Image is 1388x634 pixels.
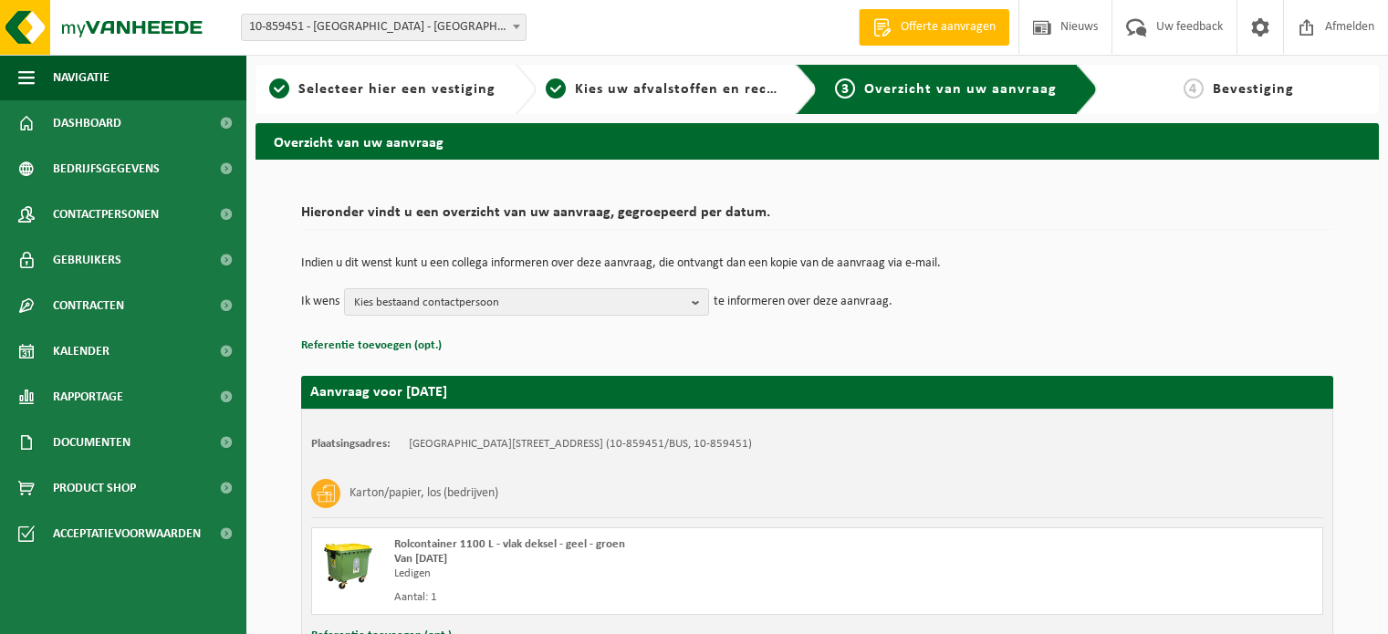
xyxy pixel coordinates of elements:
[344,288,709,316] button: Kies bestaand contactpersoon
[53,55,110,100] span: Navigatie
[241,14,527,41] span: 10-859451 - GOLF PARK TERVUREN - TERVUREN
[394,566,891,581] div: Ledigen
[53,328,110,374] span: Kalender
[53,146,160,192] span: Bedrijfsgegevens
[311,438,391,450] strong: Plaatsingsadres:
[394,590,891,605] div: Aantal: 1
[301,288,339,316] p: Ik wens
[298,82,496,97] span: Selecteer hier een vestiging
[242,15,526,40] span: 10-859451 - GOLF PARK TERVUREN - TERVUREN
[301,334,442,358] button: Referentie toevoegen (opt.)
[269,78,289,99] span: 1
[409,437,752,452] td: [GEOGRAPHIC_DATA][STREET_ADDRESS] (10-859451/BUS, 10-859451)
[546,78,781,100] a: 2Kies uw afvalstoffen en recipiënten
[53,420,130,465] span: Documenten
[350,479,498,508] h3: Karton/papier, los (bedrijven)
[53,511,201,556] span: Acceptatievoorwaarden
[53,374,123,420] span: Rapportage
[546,78,566,99] span: 2
[1213,82,1294,97] span: Bevestiging
[301,205,1333,230] h2: Hieronder vindt u een overzicht van uw aanvraag, gegroepeerd per datum.
[575,82,826,97] span: Kies uw afvalstoffen en recipiënten
[53,192,159,237] span: Contactpersonen
[53,100,121,146] span: Dashboard
[321,537,376,592] img: WB-1100-HPE-GN-50.png
[265,78,500,100] a: 1Selecteer hier een vestiging
[864,82,1057,97] span: Overzicht van uw aanvraag
[835,78,855,99] span: 3
[53,283,124,328] span: Contracten
[310,385,447,400] strong: Aanvraag voor [DATE]
[394,538,625,550] span: Rolcontainer 1100 L - vlak deksel - geel - groen
[896,18,1000,36] span: Offerte aanvragen
[301,257,1333,270] p: Indien u dit wenst kunt u een collega informeren over deze aanvraag, die ontvangt dan een kopie v...
[53,465,136,511] span: Product Shop
[1184,78,1204,99] span: 4
[859,9,1009,46] a: Offerte aanvragen
[256,123,1379,159] h2: Overzicht van uw aanvraag
[394,553,447,565] strong: Van [DATE]
[354,289,684,317] span: Kies bestaand contactpersoon
[53,237,121,283] span: Gebruikers
[714,288,892,316] p: te informeren over deze aanvraag.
